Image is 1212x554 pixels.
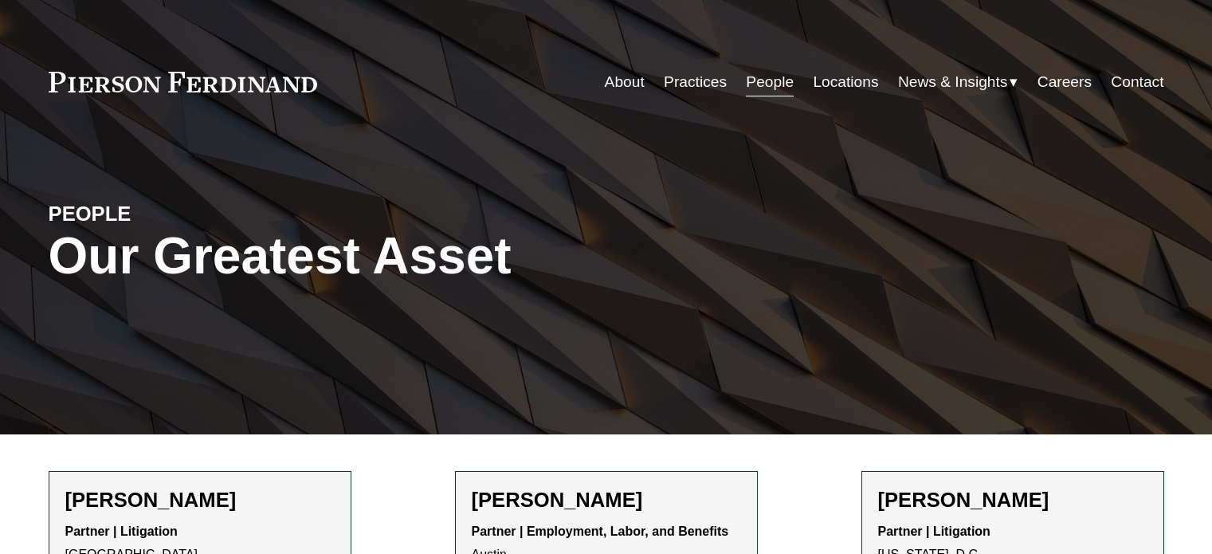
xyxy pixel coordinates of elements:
[49,227,792,285] h1: Our Greatest Asset
[898,67,1018,97] a: folder dropdown
[878,525,990,538] strong: Partner | Litigation
[65,488,335,513] h2: [PERSON_NAME]
[49,201,328,226] h4: PEOPLE
[746,67,794,97] a: People
[472,525,729,538] strong: Partner | Employment, Labor, and Benefits
[605,67,645,97] a: About
[472,488,741,513] h2: [PERSON_NAME]
[664,67,727,97] a: Practices
[1037,67,1092,97] a: Careers
[813,67,878,97] a: Locations
[898,69,1008,96] span: News & Insights
[65,525,178,538] strong: Partner | Litigation
[878,488,1147,513] h2: [PERSON_NAME]
[1111,67,1163,97] a: Contact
